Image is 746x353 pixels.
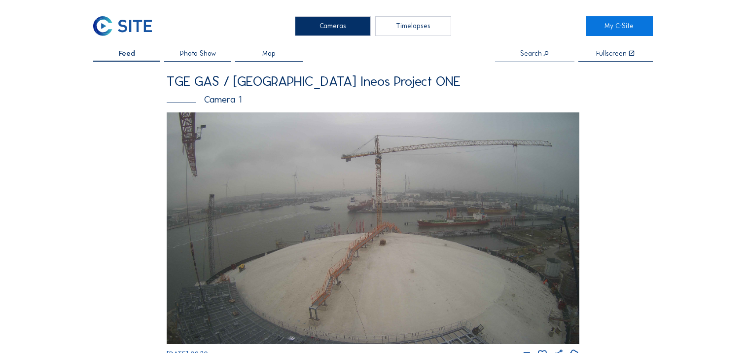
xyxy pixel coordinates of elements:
a: My C-Site [586,16,653,36]
div: TGE GAS / [GEOGRAPHIC_DATA] Ineos Project ONE [167,74,579,88]
a: C-SITE Logo [93,16,160,36]
div: Fullscreen [596,50,627,57]
div: Cameras [295,16,371,36]
span: Feed [119,50,135,57]
span: Photo Show [180,50,216,57]
div: Timelapses [375,16,451,36]
span: Map [262,50,276,57]
img: Image [167,112,579,345]
div: Camera 1 [167,95,579,105]
img: C-SITE Logo [93,16,152,36]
